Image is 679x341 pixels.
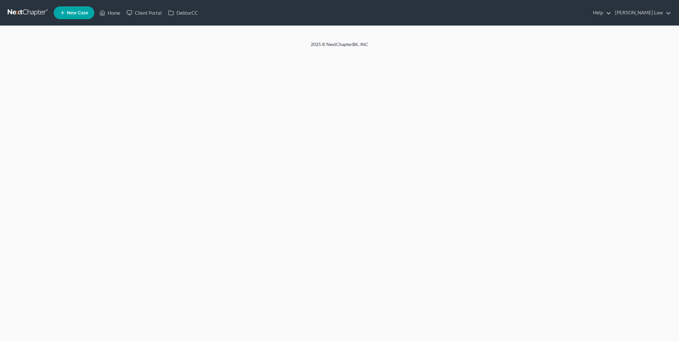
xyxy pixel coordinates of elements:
[96,7,123,19] a: Home
[165,7,201,19] a: DebtorCC
[157,41,522,53] div: 2025 © NextChapterBK, INC
[123,7,165,19] a: Client Portal
[590,7,611,19] a: Help
[54,6,94,19] new-legal-case-button: New Case
[612,7,671,19] a: [PERSON_NAME] Law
